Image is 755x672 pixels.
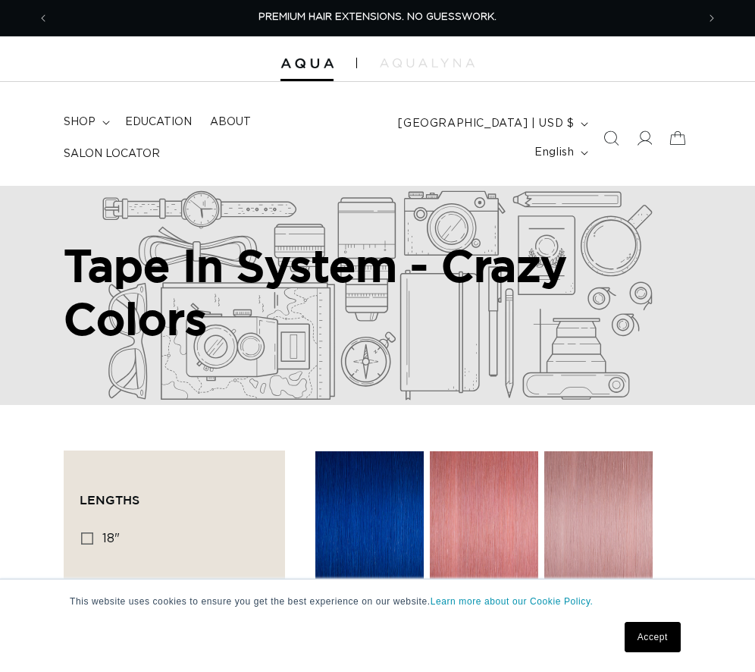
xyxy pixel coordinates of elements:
a: Accept [625,622,681,652]
a: Learn more about our Cookie Policy. [431,596,594,607]
span: shop [64,115,96,129]
a: Education [116,106,201,138]
p: This website uses cookies to ensure you get the best experience on our website. [70,595,685,608]
button: Next announcement [695,4,728,33]
summary: shop [55,106,116,138]
img: Aqua Hair Extensions [280,58,334,69]
span: About [210,115,251,129]
span: English [534,145,574,161]
span: Salon Locator [64,147,160,161]
summary: Lengths (0 selected) [80,466,269,521]
span: Education [125,115,192,129]
img: aqualyna.com [380,58,475,68]
button: Previous announcement [27,4,60,33]
a: About [201,106,260,138]
a: Salon Locator [55,138,169,170]
span: PREMIUM HAIR EXTENSIONS. NO GUESSWORK. [258,12,497,22]
summary: Search [594,121,628,155]
h2: Tape In System - Crazy Colors [64,239,640,344]
button: [GEOGRAPHIC_DATA] | USD $ [389,109,594,138]
span: 18" [102,532,120,545]
span: [GEOGRAPHIC_DATA] | USD $ [398,116,574,132]
button: English [525,138,594,167]
span: Lengths [80,493,139,507]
